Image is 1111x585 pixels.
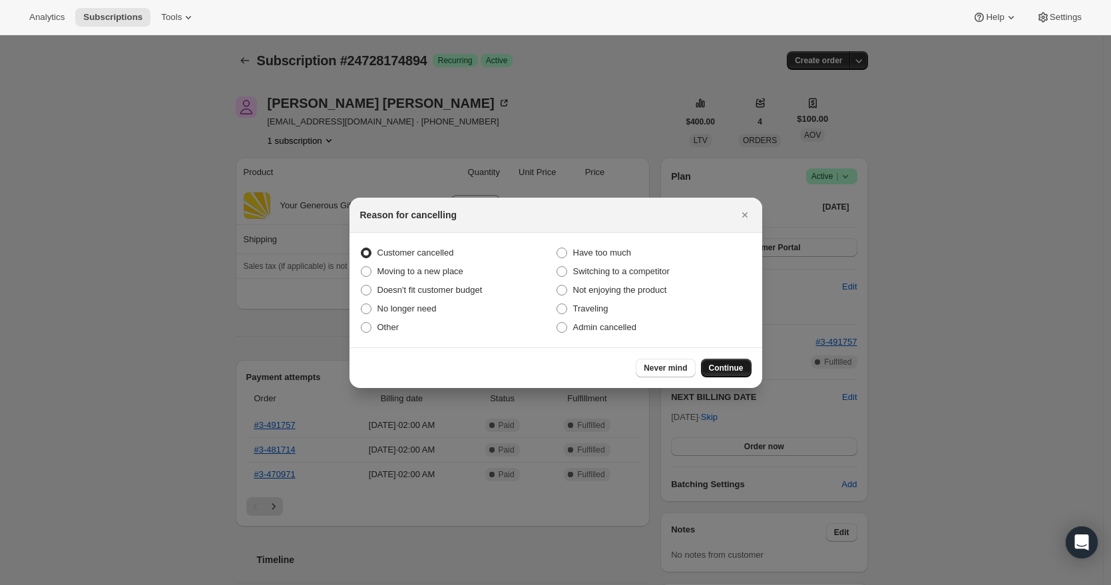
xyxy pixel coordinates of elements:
[377,303,437,313] span: No longer need
[573,266,670,276] span: Switching to a competitor
[1028,8,1090,27] button: Settings
[965,8,1025,27] button: Help
[75,8,150,27] button: Subscriptions
[709,363,744,373] span: Continue
[573,248,631,258] span: Have too much
[636,359,695,377] button: Never mind
[573,322,636,332] span: Admin cancelled
[573,285,667,295] span: Not enjoying the product
[736,206,754,224] button: Close
[29,12,65,23] span: Analytics
[573,303,608,313] span: Traveling
[377,285,483,295] span: Doesn't fit customer budget
[21,8,73,27] button: Analytics
[377,322,399,332] span: Other
[701,359,752,377] button: Continue
[83,12,142,23] span: Subscriptions
[1050,12,1082,23] span: Settings
[377,248,454,258] span: Customer cancelled
[1066,526,1098,558] div: Open Intercom Messenger
[986,12,1004,23] span: Help
[153,8,203,27] button: Tools
[644,363,687,373] span: Never mind
[161,12,182,23] span: Tools
[377,266,463,276] span: Moving to a new place
[360,208,457,222] h2: Reason for cancelling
